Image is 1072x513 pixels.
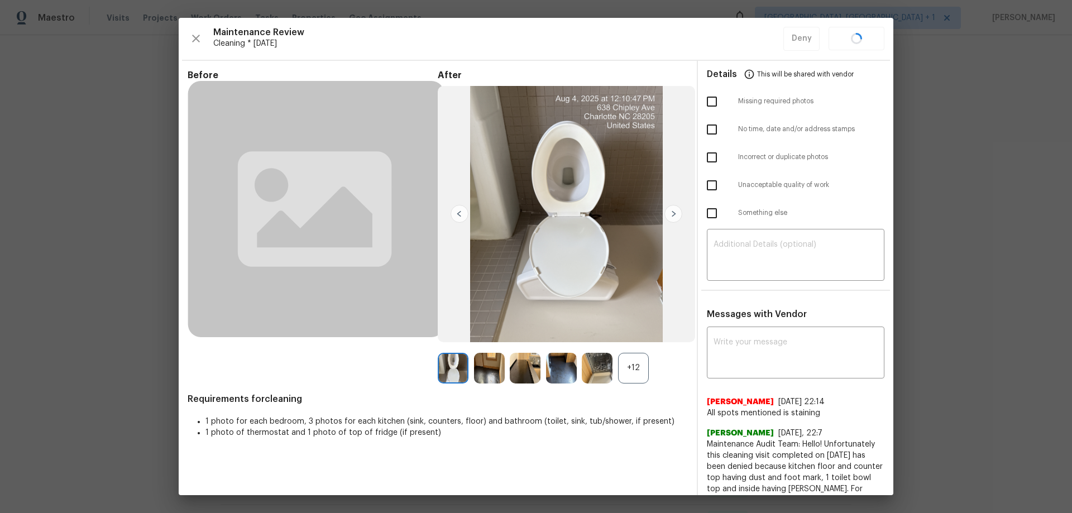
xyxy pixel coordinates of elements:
div: +12 [618,353,649,383]
div: Something else [698,199,893,227]
span: Messages with Vendor [707,310,807,319]
span: [PERSON_NAME] [707,396,774,407]
span: All spots mentioned is staining [707,407,884,419]
span: This will be shared with vendor [757,61,854,88]
span: [PERSON_NAME] [707,428,774,439]
img: left-chevron-button-url [451,205,468,223]
span: Requirements for cleaning [188,394,688,405]
span: [DATE] 22:14 [778,398,825,406]
span: Details [707,61,737,88]
div: Incorrect or duplicate photos [698,143,893,171]
li: 1 photo of thermostat and 1 photo of top of fridge (if present) [205,427,688,438]
span: Unacceptable quality of work [738,180,884,190]
div: No time, date and/or address stamps [698,116,893,143]
div: Unacceptable quality of work [698,171,893,199]
span: No time, date and/or address stamps [738,124,884,134]
span: [DATE], 22:7 [778,429,822,437]
span: Cleaning * [DATE] [213,38,783,49]
span: Missing required photos [738,97,884,106]
span: After [438,70,688,81]
li: 1 photo for each bedroom, 3 photos for each kitchen (sink, counters, floor) and bathroom (toilet,... [205,416,688,427]
img: right-chevron-button-url [664,205,682,223]
span: Incorrect or duplicate photos [738,152,884,162]
span: Something else [738,208,884,218]
span: Maintenance Review [213,27,783,38]
span: Before [188,70,438,81]
div: Missing required photos [698,88,893,116]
